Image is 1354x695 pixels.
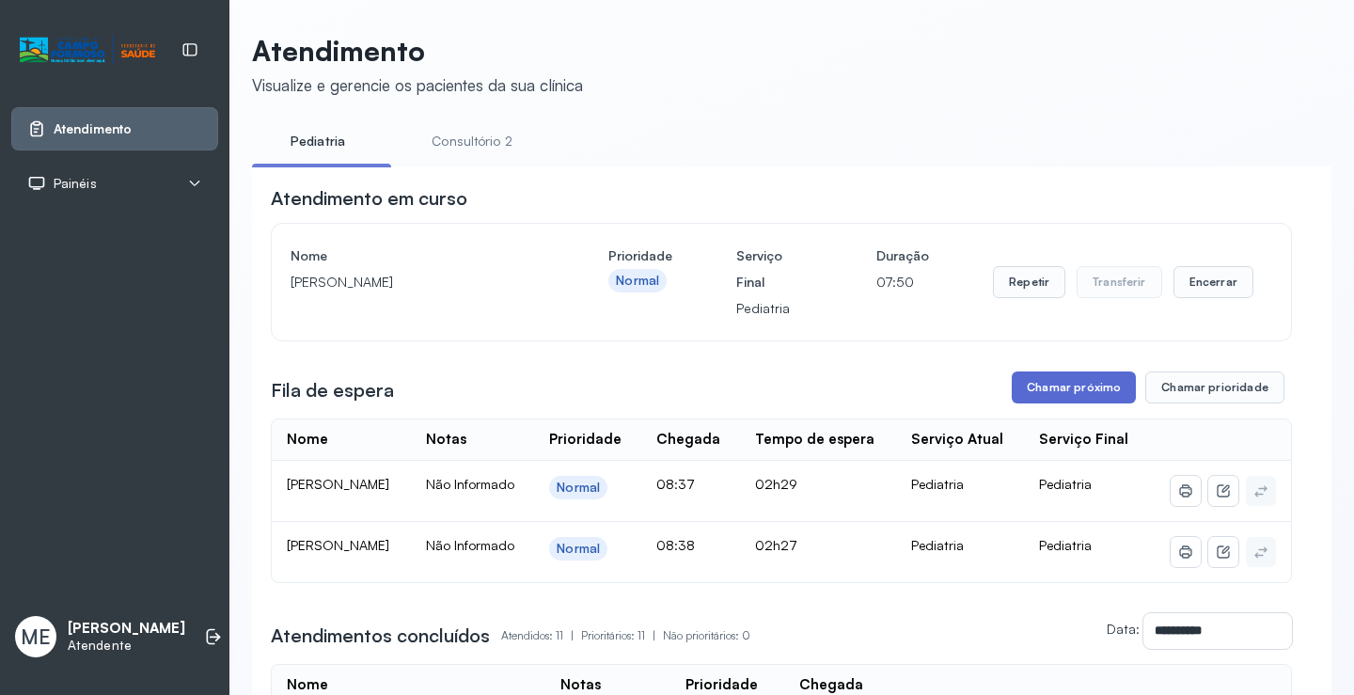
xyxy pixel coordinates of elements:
[656,431,720,449] div: Chegada
[1039,537,1092,553] span: Pediatria
[911,476,1009,493] div: Pediatria
[426,431,466,449] div: Notas
[911,431,1003,449] div: Serviço Atual
[549,431,622,449] div: Prioridade
[1173,266,1253,298] button: Encerrar
[616,273,659,289] div: Normal
[1077,266,1162,298] button: Transferir
[557,480,600,496] div: Normal
[252,75,583,95] div: Visualize e gerencie os pacientes da sua clínica
[656,476,695,492] span: 08:37
[426,476,514,492] span: Não Informado
[291,269,544,295] p: [PERSON_NAME]
[271,377,394,403] h3: Fila de espera
[799,676,863,694] div: Chegada
[426,537,514,553] span: Não Informado
[252,126,384,157] a: Pediatria
[755,431,874,449] div: Tempo de espera
[54,121,132,137] span: Atendimento
[20,35,155,66] img: Logotipo do estabelecimento
[876,269,929,295] p: 07:50
[911,537,1009,554] div: Pediatria
[608,243,672,269] h4: Prioridade
[287,537,389,553] span: [PERSON_NAME]
[663,623,750,649] p: Não prioritários: 0
[1039,431,1128,449] div: Serviço Final
[736,295,812,322] p: Pediatria
[685,676,758,694] div: Prioridade
[287,676,328,694] div: Nome
[1107,621,1140,637] label: Data:
[291,243,544,269] h4: Nome
[271,623,490,649] h3: Atendimentos concluídos
[653,628,655,642] span: |
[287,431,328,449] div: Nome
[571,628,574,642] span: |
[271,185,467,212] h3: Atendimento em curso
[1012,371,1136,403] button: Chamar próximo
[1039,476,1092,492] span: Pediatria
[54,176,97,192] span: Painéis
[656,537,695,553] span: 08:38
[287,476,389,492] span: [PERSON_NAME]
[68,638,185,654] p: Atendente
[755,476,797,492] span: 02h29
[755,537,797,553] span: 02h27
[501,623,581,649] p: Atendidos: 11
[560,676,601,694] div: Notas
[581,623,663,649] p: Prioritários: 11
[993,266,1065,298] button: Repetir
[736,243,812,295] h4: Serviço Final
[406,126,538,157] a: Consultório 2
[557,541,600,557] div: Normal
[252,34,583,68] p: Atendimento
[68,620,185,638] p: [PERSON_NAME]
[27,119,202,138] a: Atendimento
[1145,371,1284,403] button: Chamar prioridade
[876,243,929,269] h4: Duração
